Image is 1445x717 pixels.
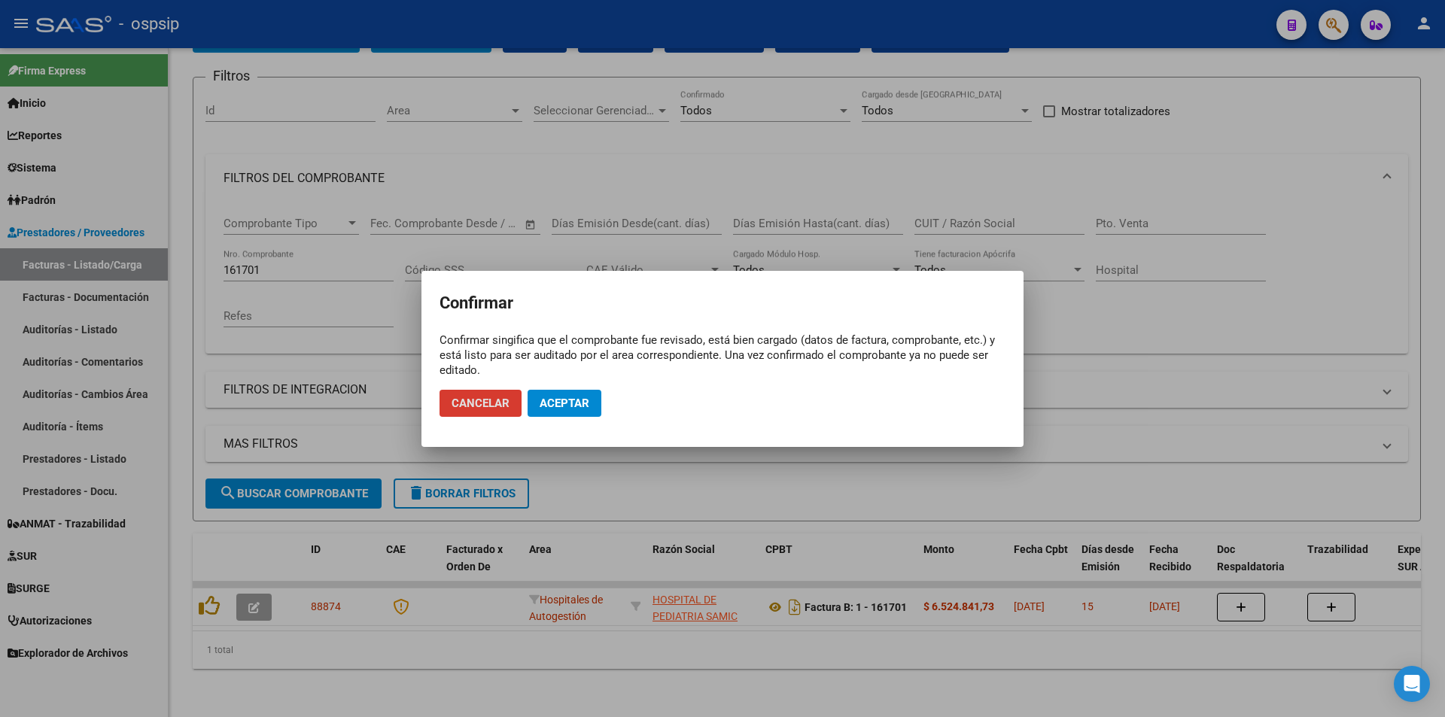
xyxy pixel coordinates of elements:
span: Cancelar [452,396,510,410]
button: Aceptar [528,390,601,417]
h2: Confirmar [440,289,1005,317]
div: Open Intercom Messenger [1394,666,1430,702]
button: Cancelar [440,390,522,417]
span: Aceptar [540,396,589,410]
div: Confirmar singifica que el comprobante fue revisado, está bien cargado (datos de factura, comprob... [440,333,1005,378]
